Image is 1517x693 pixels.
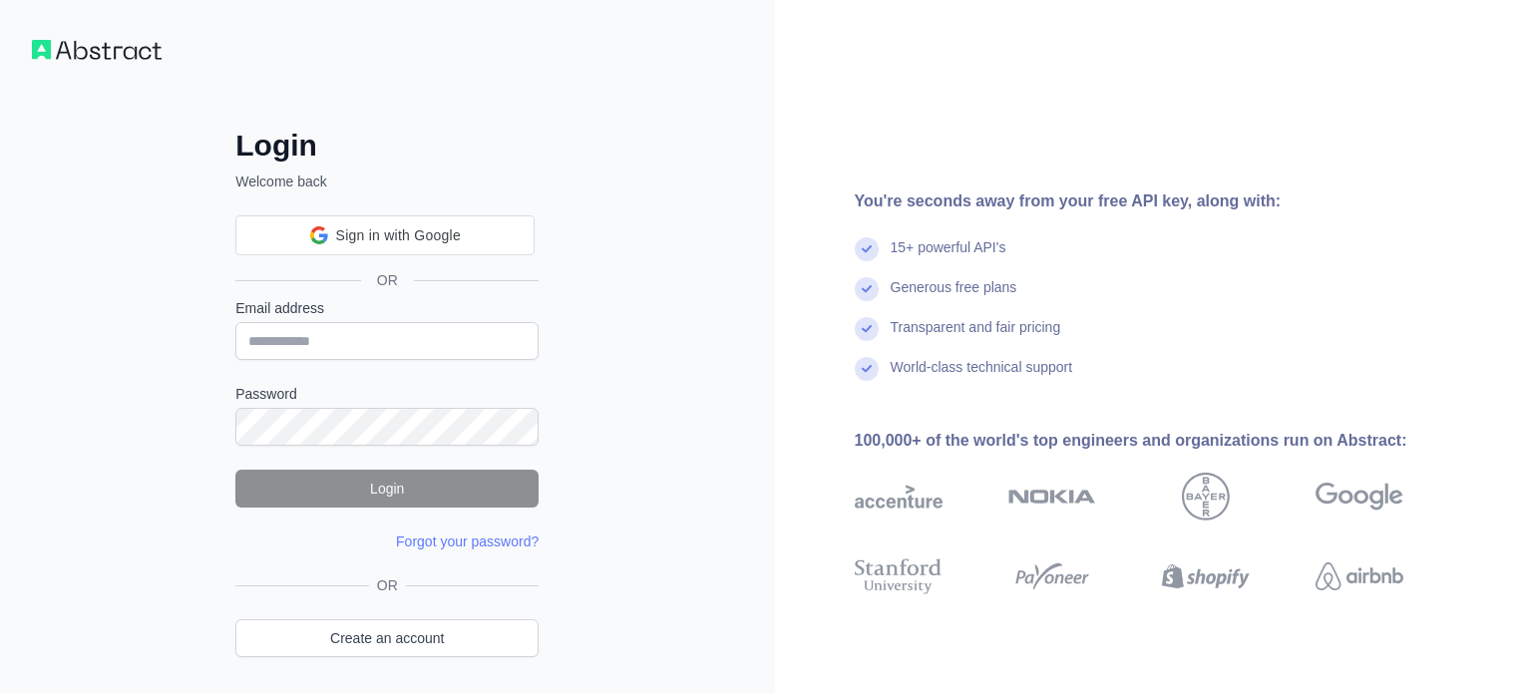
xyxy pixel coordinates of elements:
[1316,473,1403,520] img: google
[855,189,1467,213] div: You're seconds away from your free API key, along with:
[235,619,539,657] a: Create an account
[855,317,879,341] img: check mark
[32,40,162,60] img: Workflow
[855,429,1467,453] div: 100,000+ of the world's top engineers and organizations run on Abstract:
[235,384,539,404] label: Password
[891,317,1061,357] div: Transparent and fair pricing
[361,270,414,290] span: OR
[336,225,461,246] span: Sign in with Google
[1316,554,1403,598] img: airbnb
[235,215,535,255] div: Sign in with Google
[1162,554,1250,598] img: shopify
[891,277,1017,317] div: Generous free plans
[855,554,943,598] img: stanford university
[855,357,879,381] img: check mark
[1008,554,1096,598] img: payoneer
[1182,473,1230,520] img: bayer
[855,473,943,520] img: accenture
[235,470,539,508] button: Login
[396,533,539,549] a: Forgot your password?
[1008,473,1096,520] img: nokia
[855,237,879,261] img: check mark
[235,128,539,164] h2: Login
[235,172,539,191] p: Welcome back
[891,237,1006,277] div: 15+ powerful API's
[369,575,406,595] span: OR
[235,298,539,318] label: Email address
[891,357,1073,397] div: World-class technical support
[855,277,879,301] img: check mark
